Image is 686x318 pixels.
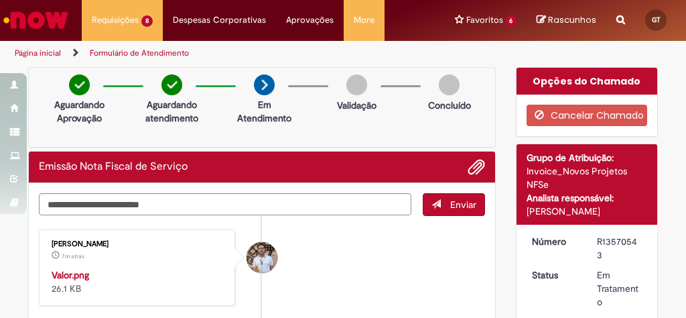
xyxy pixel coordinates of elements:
span: Despesas Corporativas [173,13,266,27]
button: Enviar [423,193,485,216]
span: Favoritos [466,13,503,27]
dt: Número [522,235,588,248]
time: 29/09/2025 16:04:23 [62,252,84,260]
span: 7m atrás [62,252,84,260]
img: check-circle-green.png [69,74,90,95]
button: Adicionar anexos [468,158,485,176]
span: GT [652,15,661,24]
div: R13570543 [597,235,642,262]
span: Rascunhos [548,13,596,26]
a: Formulário de Atendimento [90,48,189,58]
img: ServiceNow [1,7,70,34]
dt: Status [522,268,588,282]
div: Invoice_Novos Projetos NFSe [527,164,648,191]
h2: Emissão Nota Fiscal de Serviço Histórico de tíquete [39,161,188,173]
p: Aguardando atendimento [145,98,198,125]
span: 8 [141,15,153,27]
textarea: Digite sua mensagem aqui... [39,193,411,215]
div: 26.1 KB [52,268,224,295]
span: Requisições [92,13,139,27]
div: Opções do Chamado [517,68,658,95]
div: Analista responsável: [527,191,648,205]
p: Validação [337,99,376,112]
div: Grupo de Atribuição: [527,151,648,164]
button: Cancelar Chamado [527,105,648,126]
p: Em Atendimento [237,98,291,125]
img: img-circle-grey.png [346,74,367,95]
span: Enviar [450,199,476,211]
div: Gabriel Duzo Da Cruz [247,242,277,273]
img: check-circle-green.png [161,74,182,95]
ul: Trilhas de página [10,41,390,66]
span: 6 [506,15,517,27]
div: [PERSON_NAME] [527,205,648,218]
div: Em Tratamento [597,268,642,309]
a: No momento, sua lista de rascunhos tem 0 Itens [537,13,596,26]
a: Valor.png [52,269,89,281]
div: [PERSON_NAME] [52,240,224,248]
span: More [354,13,374,27]
a: Página inicial [15,48,61,58]
img: img-circle-grey.png [439,74,460,95]
p: Concluído [428,99,471,112]
p: Aguardando Aprovação [54,98,105,125]
span: Aprovações [286,13,334,27]
img: arrow-next.png [254,74,275,95]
